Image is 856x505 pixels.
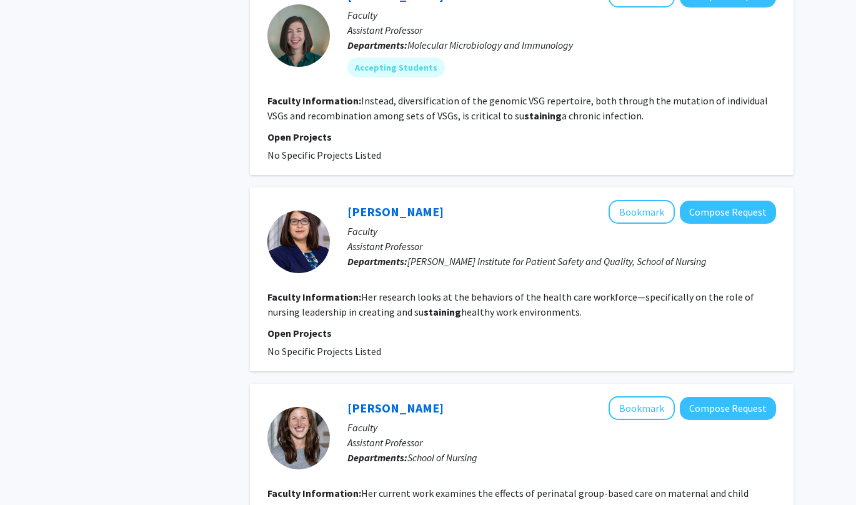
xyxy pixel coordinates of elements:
a: [PERSON_NAME] [347,400,444,416]
p: Assistant Professor [347,239,776,254]
span: [PERSON_NAME] Institute for Patient Safety and Quality, School of Nursing [407,255,707,267]
p: Faculty [347,7,776,22]
b: Faculty Information: [267,94,361,107]
p: Open Projects [267,326,776,341]
b: Departments: [347,39,407,51]
b: Departments: [347,451,407,464]
p: Assistant Professor [347,435,776,450]
span: Molecular Microbiology and Immunology [407,39,573,51]
button: Add Jihane Frangieh to Bookmarks [609,200,675,224]
span: No Specific Projects Listed [267,149,381,161]
mat-chip: Accepting Students [347,57,445,77]
span: No Specific Projects Listed [267,345,381,357]
b: staining [424,306,461,318]
b: Faculty Information: [267,291,361,303]
p: Faculty [347,224,776,239]
p: Assistant Professor [347,22,776,37]
button: Compose Request to Ashley Gresh [680,397,776,420]
span: School of Nursing [407,451,477,464]
p: Faculty [347,420,776,435]
b: Faculty Information: [267,487,361,499]
fg-read-more: Her research looks at the behaviors of the health care workforce—specifically on the role of nurs... [267,291,754,318]
b: staining [524,109,562,122]
fg-read-more: Instead, diversification of the genomic VSG repertoire, both through the mutation of individual V... [267,94,768,122]
iframe: Chat [9,449,53,496]
p: Open Projects [267,129,776,144]
button: Add Ashley Gresh to Bookmarks [609,396,675,420]
b: Departments: [347,255,407,267]
a: [PERSON_NAME] [347,204,444,219]
button: Compose Request to Jihane Frangieh [680,201,776,224]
